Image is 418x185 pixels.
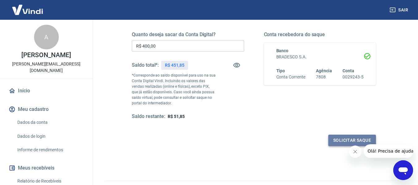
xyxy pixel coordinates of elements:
p: [PERSON_NAME] [21,52,71,58]
span: Conta [343,68,354,73]
div: A [34,25,59,49]
iframe: Fechar mensagem [349,145,361,158]
button: Meus recebíveis [7,161,85,175]
h6: BRADESCO S.A. [276,54,364,60]
p: *Corresponde ao saldo disponível para uso na sua Conta Digital Vindi. Incluindo os valores das ve... [132,73,216,106]
iframe: Botão para abrir a janela de mensagens [393,160,413,180]
button: Sair [388,4,411,16]
h5: Saldo total*: [132,62,159,68]
h5: Saldo restante: [132,113,165,120]
button: Solicitar saque [328,135,376,146]
a: Informe de rendimentos [15,144,85,156]
a: Dados de login [15,130,85,143]
a: Início [7,84,85,98]
iframe: Mensagem da empresa [364,144,413,158]
h5: Quanto deseja sacar da Conta Digital? [132,32,244,38]
span: R$ 51,85 [168,114,185,119]
h6: 7808 [316,74,332,80]
span: Agência [316,68,332,73]
p: R$ 451,85 [165,62,184,69]
span: Olá! Precisa de ajuda? [4,4,52,9]
p: [PERSON_NAME][EMAIL_ADDRESS][DOMAIN_NAME] [5,61,88,74]
a: Dados da conta [15,116,85,129]
img: Vindi [7,0,48,19]
h6: Conta Corrente [276,74,305,80]
button: Meu cadastro [7,103,85,116]
span: Banco [276,48,289,53]
span: Tipo [276,68,285,73]
h6: 0029243-5 [343,74,364,80]
h5: Conta recebedora do saque [264,32,376,38]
